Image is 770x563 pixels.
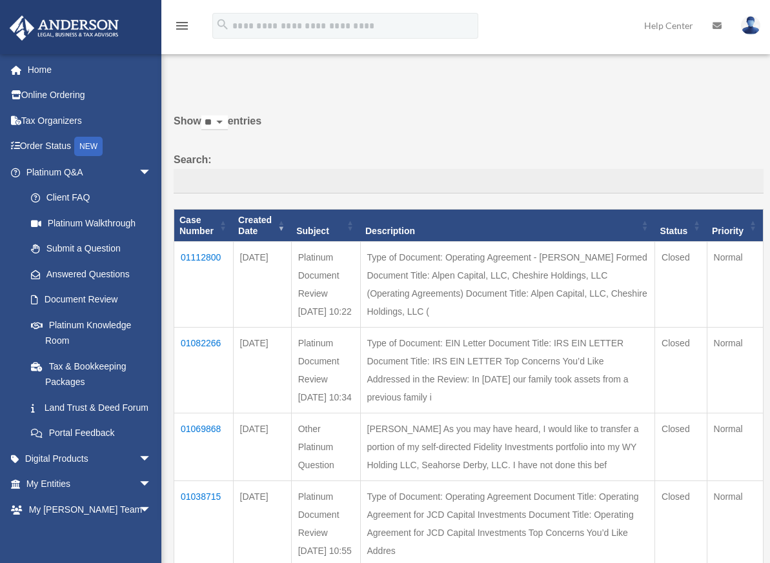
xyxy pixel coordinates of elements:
a: Order StatusNEW [9,133,171,160]
th: Subject: activate to sort column ascending [291,209,360,242]
a: Tax Organizers [9,108,171,133]
td: Type of Document: Operating Agreement - [PERSON_NAME] Formed Document Title: Alpen Capital, LLC, ... [360,242,655,328]
a: Tax & Bookkeeping Packages [18,353,165,395]
a: menu [174,23,190,34]
a: Submit a Question [18,236,165,262]
td: [DATE] [233,413,291,481]
td: Platinum Document Review [DATE] 10:22 [291,242,360,328]
td: [PERSON_NAME] As you may have heard, I would like to transfer a portion of my self-directed Fidel... [360,413,655,481]
select: Showentries [201,115,228,130]
i: menu [174,18,190,34]
th: Case Number: activate to sort column ascending [174,209,234,242]
td: Normal [707,242,763,328]
img: User Pic [741,16,760,35]
input: Search: [174,169,764,193]
a: My Entitiesarrow_drop_down [9,471,171,497]
th: Created Date: activate to sort column ascending [233,209,291,242]
span: arrow_drop_down [139,471,165,498]
span: arrow_drop_down [139,497,165,523]
a: Digital Productsarrow_drop_down [9,446,171,471]
i: search [216,17,230,32]
a: Online Ordering [9,83,171,108]
img: Anderson Advisors Platinum Portal [6,15,123,41]
td: [DATE] [233,328,291,413]
a: Portal Feedback [18,420,165,446]
a: Client FAQ [18,185,165,211]
th: Status: activate to sort column ascending [655,209,707,242]
td: Closed [655,328,707,413]
th: Description: activate to sort column ascending [360,209,655,242]
td: 01069868 [174,413,234,481]
td: Normal [707,413,763,481]
a: Answered Questions [18,261,158,287]
th: Priority: activate to sort column ascending [707,209,763,242]
a: Home [9,57,171,83]
div: NEW [74,137,103,156]
td: 01112800 [174,242,234,328]
td: Closed [655,242,707,328]
span: arrow_drop_down [139,159,165,186]
td: Other Platinum Question [291,413,360,481]
td: Closed [655,413,707,481]
td: Platinum Document Review [DATE] 10:34 [291,328,360,413]
a: Platinum Q&Aarrow_drop_down [9,159,165,185]
td: Type of Document: EIN Letter Document Title: IRS EIN LETTER Document Title: IRS EIN LETTER Top Co... [360,328,655,413]
td: Normal [707,328,763,413]
label: Search: [174,151,764,193]
span: arrow_drop_down [139,446,165,472]
td: 01082266 [174,328,234,413]
a: Platinum Knowledge Room [18,312,165,353]
a: Platinum Walkthrough [18,210,165,236]
a: My [PERSON_NAME] Teamarrow_drop_down [9,497,171,522]
a: Land Trust & Deed Forum [18,395,165,420]
label: Show entries [174,112,764,143]
a: Document Review [18,287,165,313]
td: [DATE] [233,242,291,328]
